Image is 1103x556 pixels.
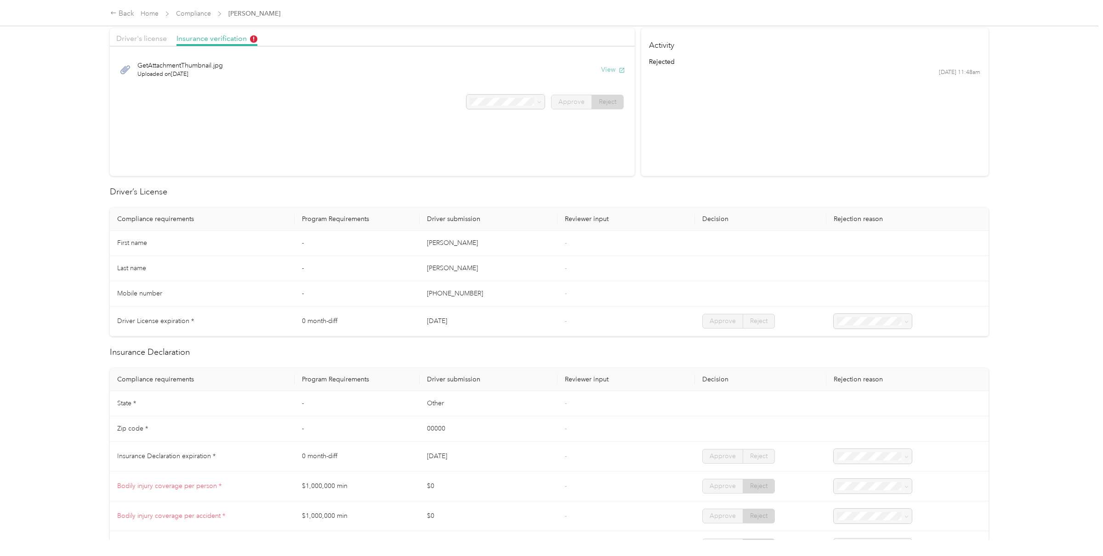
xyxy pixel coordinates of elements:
td: [DATE] [420,442,557,471]
span: Reject [750,512,768,520]
td: Other [420,391,557,416]
td: First name [110,231,295,256]
th: Compliance requirements [110,208,295,231]
span: - [565,512,567,520]
span: Bodily injury coverage per person * [117,482,222,490]
td: 00000 [420,416,557,442]
td: - [295,281,420,306]
td: Insurance Declaration expiration * [110,442,295,471]
td: Driver License expiration * [110,306,295,336]
span: - [565,289,567,297]
span: - [565,264,567,272]
td: Bodily injury coverage per person * [110,471,295,501]
div: rejected [649,57,980,67]
div: Back [110,8,134,19]
span: Approve [710,452,736,460]
span: Approve [558,98,585,106]
span: Bodily injury coverage per accident * [117,512,225,520]
span: - [565,425,567,432]
h4: Activity [641,28,989,57]
td: - [295,416,420,442]
td: [PERSON_NAME] [420,256,557,281]
span: - [565,399,567,407]
th: Program Requirements [295,368,420,391]
td: [DATE] [420,306,557,336]
span: Driver's license [116,34,167,43]
span: Approve [710,317,736,325]
span: First name [117,239,147,247]
th: Rejection reason [826,368,992,391]
span: Reject [750,482,768,490]
span: Last name [117,264,146,272]
span: Zip code * [117,425,148,432]
span: - [565,239,567,247]
th: Decision [695,368,826,391]
span: - [565,482,567,490]
td: State * [110,391,295,416]
th: Decision [695,208,826,231]
span: GetAttachmentThumbnail.jpg [137,61,223,70]
td: [PHONE_NUMBER] [420,281,557,306]
span: Reject [750,317,768,325]
span: [PERSON_NAME] [228,9,280,18]
td: Bodily injury coverage per accident * [110,501,295,531]
td: 0 month-diff [295,306,420,336]
th: Reviewer input [557,208,695,231]
span: - [565,452,567,460]
td: Last name [110,256,295,281]
span: Uploaded on [DATE] [137,70,223,79]
button: View [601,65,625,74]
span: Reject [750,452,768,460]
td: - [295,256,420,281]
td: - [295,231,420,256]
time: [DATE] 11:48am [939,68,980,77]
span: Mobile number [117,289,162,297]
td: [PERSON_NAME] [420,231,557,256]
span: Approve [710,512,736,520]
td: 0 month-diff [295,442,420,471]
td: $1,000,000 min [295,471,420,501]
span: Reject [599,98,616,106]
span: Approve [710,482,736,490]
th: Driver submission [420,208,557,231]
span: Driver License expiration * [117,317,194,325]
td: $0 [420,501,557,531]
td: Mobile number [110,281,295,306]
span: - [565,317,567,325]
span: Insurance verification [176,34,257,43]
h2: Insurance Declaration [110,346,989,358]
th: Driver submission [420,368,557,391]
span: Insurance Declaration expiration * [117,452,216,460]
span: State * [117,399,136,407]
td: $0 [420,471,557,501]
td: - [295,391,420,416]
td: $1,000,000 min [295,501,420,531]
h2: Driver’s License [110,186,989,198]
th: Program Requirements [295,208,420,231]
td: Zip code * [110,416,295,442]
th: Rejection reason [826,208,992,231]
a: Home [141,10,159,17]
th: Compliance requirements [110,368,295,391]
iframe: Everlance-gr Chat Button Frame [1052,505,1103,556]
th: Reviewer input [557,368,695,391]
a: Compliance [176,10,211,17]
